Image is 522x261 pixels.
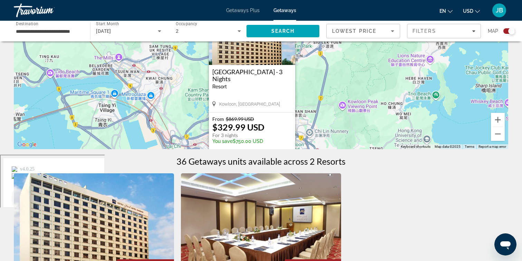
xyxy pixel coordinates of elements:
[96,28,111,34] span: [DATE]
[465,145,474,148] a: Terms (opens in new tab)
[11,18,17,23] img: website_grey.svg
[16,21,38,26] span: Destination
[176,156,346,166] h1: 36 Getaways units available across 2 Resorts
[14,1,83,19] a: Travorium
[226,116,254,122] span: $869.99 USD
[273,8,296,13] a: Getaways
[212,122,264,132] p: $329.99 USD
[463,6,480,16] button: Change currency
[401,144,431,149] button: Keyboard shortcuts
[491,127,505,141] button: Zoom out
[11,11,17,17] img: logo_orange.svg
[212,138,233,144] span: You save
[96,21,119,26] span: Start Month
[16,140,38,149] img: Google
[19,11,34,17] div: v 4.0.25
[407,24,481,38] button: Filters
[246,25,319,37] button: Search
[439,6,453,16] button: Change language
[212,138,264,144] p: $750.00 USD
[332,27,394,35] mat-select: Sort by
[490,3,508,18] button: User Menu
[212,132,264,138] p: For 3 nights
[26,41,62,45] div: Domain Overview
[271,28,295,34] span: Search
[212,68,292,82] a: [GEOGRAPHIC_DATA] - 3 Nights
[219,101,280,107] span: Kowloon, [GEOGRAPHIC_DATA]
[18,18,76,23] div: Domain: [DOMAIN_NAME]
[332,28,376,34] span: Lowest Price
[478,145,506,148] a: Report a map error
[491,113,505,127] button: Zoom in
[463,8,473,14] span: USD
[439,8,446,14] span: en
[435,145,461,148] span: Map data ©2025
[212,84,227,89] span: Resort
[496,7,503,14] span: JB
[212,116,224,122] span: From
[19,40,24,46] img: tab_domain_overview_orange.svg
[494,233,516,255] iframe: Button to launch messaging window
[16,27,81,36] input: Select destination
[16,140,38,149] a: Open this area in Google Maps (opens a new window)
[176,21,197,26] span: Occupancy
[226,8,260,13] a: Getaways Plus
[488,26,498,36] span: Map
[76,41,116,45] div: Keywords by Traffic
[69,40,74,46] img: tab_keywords_by_traffic_grey.svg
[176,28,178,34] span: 2
[413,28,436,34] span: Filters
